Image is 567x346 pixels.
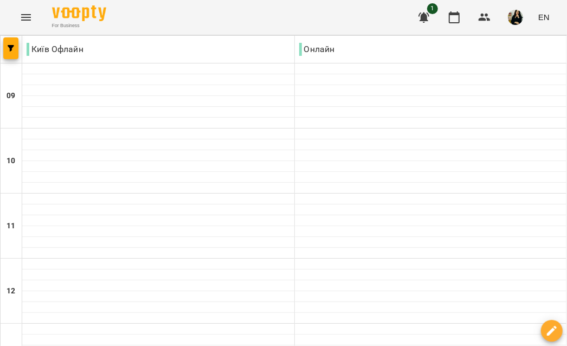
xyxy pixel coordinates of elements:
span: 1 [427,3,438,14]
p: Київ Офлайн [27,43,83,56]
button: EN [534,7,554,27]
h6: 11 [7,220,15,232]
span: EN [538,11,550,23]
img: 5a716dbadec203ee96fd677978d7687f.jpg [508,10,523,25]
p: Онлайн [299,43,335,56]
img: Voopty Logo [52,5,106,21]
button: Menu [13,4,39,30]
span: For Business [52,22,106,29]
h6: 09 [7,90,15,102]
h6: 10 [7,155,15,167]
h6: 12 [7,285,15,297]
